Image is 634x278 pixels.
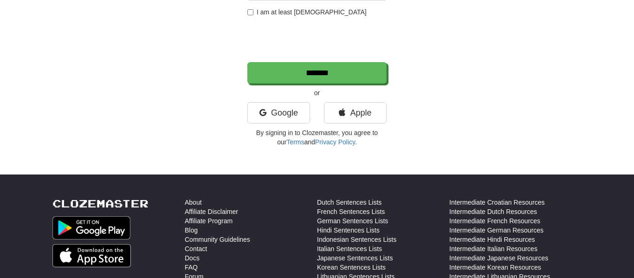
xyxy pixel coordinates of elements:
[315,138,355,146] a: Privacy Policy
[317,263,386,272] a: Korean Sentences Lists
[317,226,380,235] a: Hindi Sentences Lists
[52,244,131,267] img: Get it on App Store
[449,216,540,226] a: Intermediate French Resources
[449,207,537,216] a: Intermediate Dutch Resources
[247,88,387,97] p: or
[185,263,198,272] a: FAQ
[185,244,207,253] a: Contact
[324,102,387,123] a: Apple
[247,102,310,123] a: Google
[317,235,396,244] a: Indonesian Sentences Lists
[247,21,388,58] iframe: reCAPTCHA
[317,253,393,263] a: Japanese Sentences Lists
[286,138,304,146] a: Terms
[449,198,544,207] a: Intermediate Croatian Resources
[52,198,149,209] a: Clozemaster
[317,216,388,226] a: German Sentences Lists
[185,253,200,263] a: Docs
[185,198,202,207] a: About
[317,207,385,216] a: French Sentences Lists
[449,235,535,244] a: Intermediate Hindi Resources
[247,9,253,15] input: I am at least [DEMOGRAPHIC_DATA]
[247,128,387,147] p: By signing in to Clozemaster, you agree to our and .
[185,235,250,244] a: Community Guidelines
[317,244,382,253] a: Italian Sentences Lists
[185,216,233,226] a: Affiliate Program
[449,263,541,272] a: Intermediate Korean Resources
[185,207,238,216] a: Affiliate Disclaimer
[317,198,382,207] a: Dutch Sentences Lists
[247,7,367,17] label: I am at least [DEMOGRAPHIC_DATA]
[449,226,543,235] a: Intermediate German Resources
[52,216,130,239] img: Get it on Google Play
[449,253,548,263] a: Intermediate Japanese Resources
[449,244,537,253] a: Intermediate Italian Resources
[185,226,198,235] a: Blog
